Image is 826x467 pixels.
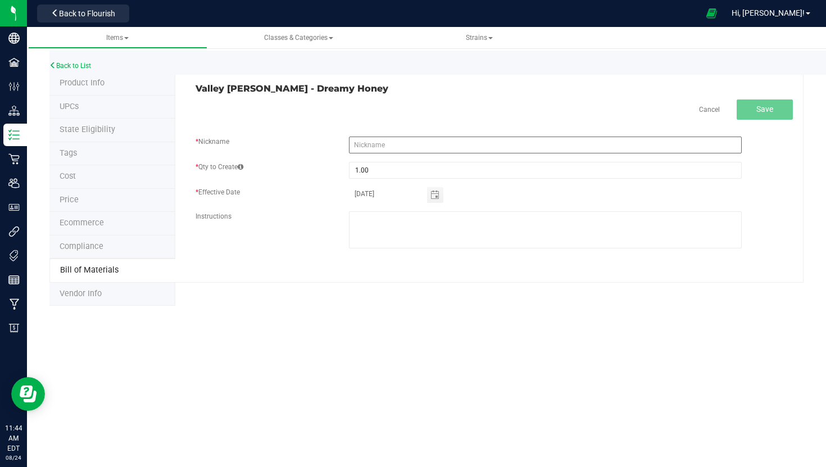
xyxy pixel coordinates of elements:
span: Vendor Info [60,289,102,298]
h3: Valley [PERSON_NAME] - Dreamy Honey [196,84,486,94]
inline-svg: Integrations [8,226,20,237]
p: 11:44 AM EDT [5,423,22,454]
inline-svg: Configuration [8,81,20,92]
span: Compliance [60,242,103,251]
inline-svg: Company [8,33,20,44]
label: Effective Date [196,187,240,197]
input: null [349,187,427,201]
span: Strains [466,34,493,42]
p: 08/24 [5,454,22,462]
span: Hi, [PERSON_NAME]! [732,8,805,17]
button: Save [737,99,793,120]
inline-svg: Inventory [8,129,20,140]
inline-svg: Reports [8,274,20,285]
label: Qty to Create [196,162,243,172]
a: Back to List [49,62,91,70]
span: Bill of Materials [60,265,119,275]
inline-svg: User Roles [8,202,20,213]
span: Ecommerce [60,218,104,228]
inline-svg: Distribution [8,105,20,116]
span: Save [756,105,773,114]
span: Cost [60,171,76,181]
label: Instructions [196,211,232,221]
span: The quantity of the item or item variation expected to be created from the component quantities e... [238,163,243,171]
span: Tag [60,102,79,111]
span: Back to Flourish [59,9,115,18]
inline-svg: Facilities [8,57,20,68]
inline-svg: Billing [8,323,20,334]
span: Tag [60,125,115,134]
button: Back to Flourish [37,4,129,22]
span: Price [60,195,79,205]
span: Toggle calendar [427,187,443,203]
span: Tag [60,148,77,158]
a: Cancel [699,105,720,115]
iframe: Resource center [11,377,45,411]
inline-svg: Tags [8,250,20,261]
span: Classes & Categories [264,34,333,42]
label: Nickname [196,137,229,147]
inline-svg: Users [8,178,20,189]
input: Nickname [349,137,742,153]
span: Open Ecommerce Menu [699,2,724,24]
span: Items [106,34,129,42]
inline-svg: Retail [8,153,20,165]
inline-svg: Manufacturing [8,298,20,310]
span: Product Info [60,78,105,88]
